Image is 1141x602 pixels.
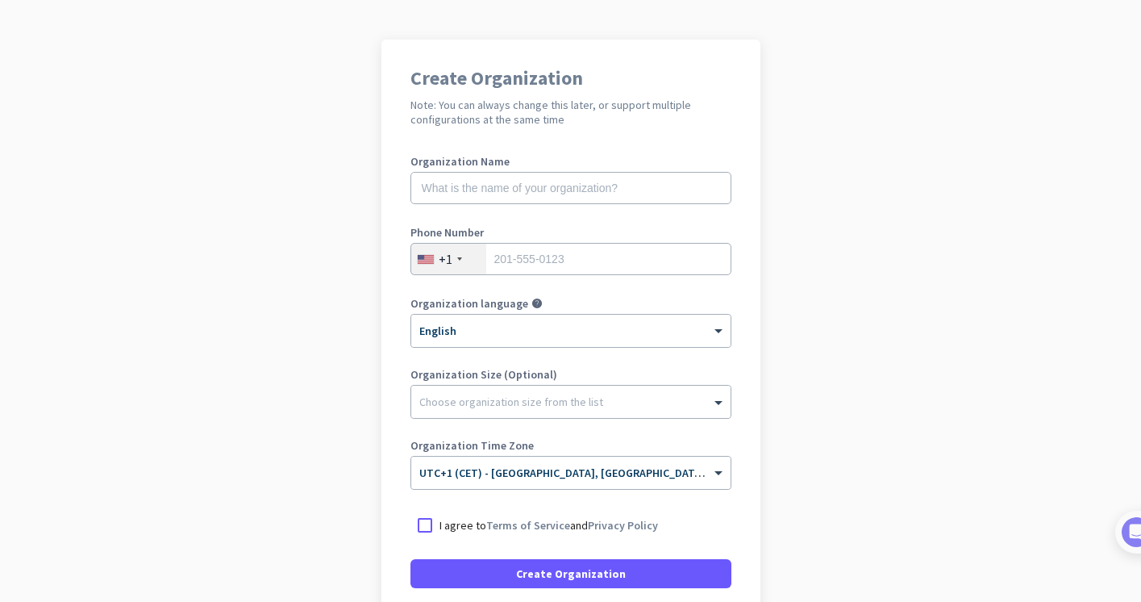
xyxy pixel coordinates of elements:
input: What is the name of your organization? [410,172,731,204]
h1: Create Organization [410,69,731,88]
label: Organization language [410,298,528,309]
label: Organization Name [410,156,731,167]
a: Privacy Policy [588,518,658,533]
label: Organization Size (Optional) [410,369,731,380]
a: Terms of Service [486,518,570,533]
label: Phone Number [410,227,731,238]
h2: Note: You can always change this later, or support multiple configurations at the same time [410,98,731,127]
input: 201-555-0123 [410,243,731,275]
p: I agree to and [439,517,658,533]
label: Organization Time Zone [410,440,731,451]
span: Create Organization [516,566,626,582]
button: Create Organization [410,559,731,588]
div: +1 [439,251,452,267]
i: help [531,298,543,309]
